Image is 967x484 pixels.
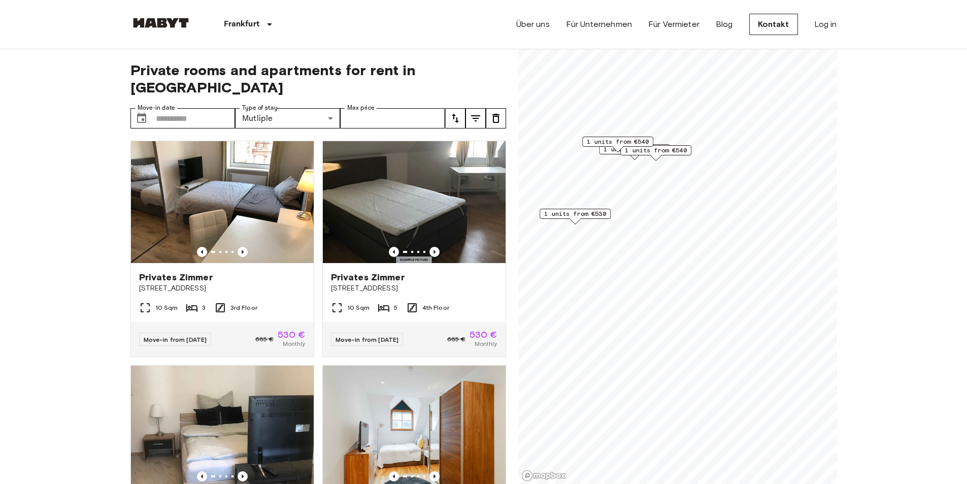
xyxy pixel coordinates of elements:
span: 5 [394,303,397,312]
span: 10 Sqm [347,303,370,312]
a: Kontakt [749,14,798,35]
button: Previous image [238,471,248,481]
button: tune [465,108,486,128]
span: 1 units from €540 [587,137,649,146]
span: 665 € [447,335,465,344]
span: 530 € [278,330,306,339]
a: Log in [814,18,837,30]
span: Move-in from [DATE] [144,336,207,343]
span: 665 € [255,335,274,344]
span: Privates Zimmer [139,271,213,283]
span: 1 units from €530 [604,145,665,154]
button: tune [486,108,506,128]
span: Privates Zimmer [331,271,405,283]
button: Previous image [429,247,440,257]
button: Previous image [197,471,207,481]
span: Monthly [475,339,497,348]
button: tune [445,108,465,128]
div: Map marker [582,137,653,152]
label: Type of stay [242,104,278,112]
span: 4th Floor [422,303,449,312]
a: Über uns [516,18,550,30]
div: Map marker [540,209,611,224]
span: 1 units from €540 [625,146,687,155]
p: Frankfurt [224,18,259,30]
div: Map marker [620,145,691,161]
button: Previous image [238,247,248,257]
span: Private rooms and apartments for rent in [GEOGRAPHIC_DATA] [130,61,506,96]
a: Marketing picture of unit DE-04-046-001-02HFPrevious imagePrevious imagePrivates Zimmer[STREET_AD... [130,141,314,357]
span: Monthly [283,339,305,348]
div: Mutliple [235,108,340,128]
a: Für Unternehmen [566,18,632,30]
span: Move-in from [DATE] [336,336,399,343]
button: Choose date [131,108,152,128]
img: Marketing picture of unit DE-04-043-001-01HF [323,141,506,263]
span: 3 [202,303,206,312]
a: Marketing picture of unit DE-04-043-001-01HFPrevious imagePrevious imagePrivates Zimmer[STREET_AD... [322,141,506,357]
span: [STREET_ADDRESS] [139,283,306,294]
span: 1 units from €530 [544,209,606,218]
button: Previous image [197,247,207,257]
div: Map marker [599,144,670,160]
button: Previous image [389,247,399,257]
button: Previous image [429,471,440,481]
span: 530 € [470,330,497,339]
a: Blog [716,18,733,30]
img: Habyt [130,18,191,28]
label: Move-in date [138,104,175,112]
label: Max price [347,104,375,112]
a: Für Vermieter [648,18,699,30]
span: [STREET_ADDRESS] [331,283,497,294]
span: 3rd Floor [230,303,257,312]
span: 10 Sqm [155,303,178,312]
button: Previous image [389,471,399,481]
a: Mapbox logo [521,470,566,481]
img: Marketing picture of unit DE-04-046-001-02HF [131,141,314,263]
